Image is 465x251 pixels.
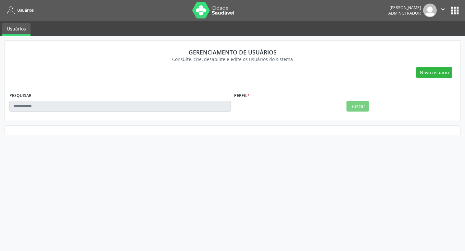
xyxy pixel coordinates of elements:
[5,5,34,16] a: Usuários
[14,56,451,63] div: Consulte, crie, desabilite e edite os usuários do sistema
[346,101,369,112] button: Buscar
[449,5,460,16] button: apps
[388,5,421,10] div: [PERSON_NAME]
[9,91,31,101] label: PESQUISAR
[2,23,31,36] a: Usuários
[416,67,452,78] button: Novo usuário
[420,69,449,76] span: Novo usuário
[234,91,250,101] label: Perfil
[439,6,446,13] i: 
[388,10,421,16] span: Administrador
[437,4,449,17] button: 
[17,7,34,13] span: Usuários
[14,49,451,56] div: Gerenciamento de usuários
[423,4,437,17] img: img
